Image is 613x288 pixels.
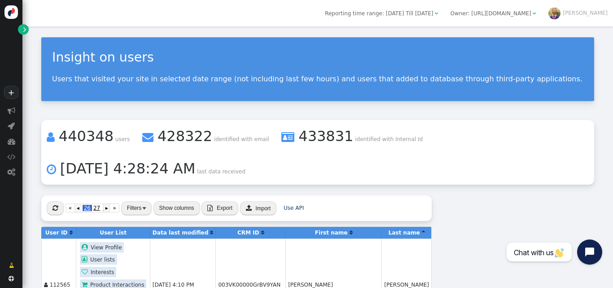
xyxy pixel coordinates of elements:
[52,75,583,83] p: Users that visited your site in selected date range (not including last few hours) and users that...
[115,136,130,142] span: users
[281,129,294,146] span: 
[422,230,425,235] span: Sorted in ascending order
[8,122,15,129] span: 
[533,11,536,16] span: 
[422,230,425,236] a: 
[18,24,29,35] a: 
[246,205,252,211] span: 
[82,281,90,288] span: 
[100,230,127,236] b: User List
[315,230,348,236] b: First name
[47,161,56,178] span: 
[66,204,75,213] a: «
[435,11,438,16] span: 
[261,230,264,235] span: Click to sort
[82,256,90,262] span: 
[210,230,213,236] a: 
[59,128,114,145] span: 440348
[52,48,583,67] div: Insight on users
[121,201,152,215] button: Filters
[75,204,81,213] a: ◂
[70,230,73,236] a: 
[7,168,15,176] span: 
[451,9,531,18] div: Owner: [URL][DOMAIN_NAME]
[240,201,277,215] button: Import
[80,267,117,277] a: Interests
[153,201,200,215] button: Show columns
[45,230,68,236] b: User ID
[548,10,608,16] a: [PERSON_NAME]
[142,129,153,146] span: 
[210,230,213,235] span: Click to sort
[237,230,259,236] b: CRM ID
[158,128,212,145] span: 428322
[143,207,146,209] img: trigger_black.png
[350,230,353,235] span: Click to sort
[9,261,14,270] span: 
[153,282,194,288] span: [DATE] 4:10 PM
[9,276,14,281] span: 
[44,282,48,288] span: 
[4,258,19,272] a: 
[4,86,18,99] a: +
[153,230,208,236] b: Data last modified
[207,205,213,211] span: 
[214,136,269,142] span: identified with email
[70,230,73,235] span: Click to sort
[80,254,117,265] a: User lists
[4,5,18,19] img: logo-icon.svg
[50,282,70,288] span: 112565
[80,242,124,253] a: View Profile
[8,106,15,114] span: 
[82,244,90,250] span: 
[298,128,353,145] span: 433831
[101,205,111,211] span: 28
[82,269,90,275] span: 
[47,129,55,146] span: 
[7,153,15,160] span: 
[103,204,109,213] a: ▸
[389,230,420,236] b: Last name
[83,205,92,211] span: 26
[197,168,245,175] span: last data received
[8,137,15,145] span: 
[284,205,304,211] a: Use API
[355,136,423,142] span: identified with Internal Id
[201,201,238,215] button:  Export
[60,160,195,177] span: [DATE] 4:28:24 AM
[325,10,433,17] span: Reporting time range: [DATE] Till [DATE]
[53,205,58,211] span: 
[47,201,64,215] button: 
[217,205,232,211] span: Export
[109,204,119,213] a: »
[23,26,26,34] span: 
[548,7,560,19] img: ACg8ocLulmQ9_33OLL7rsEUyw8iWN2yGd8ro9089Aq9E1tyH-UrWOEnw=s96-c
[350,230,353,236] a: 
[261,230,264,236] a: 
[92,205,101,211] span: 27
